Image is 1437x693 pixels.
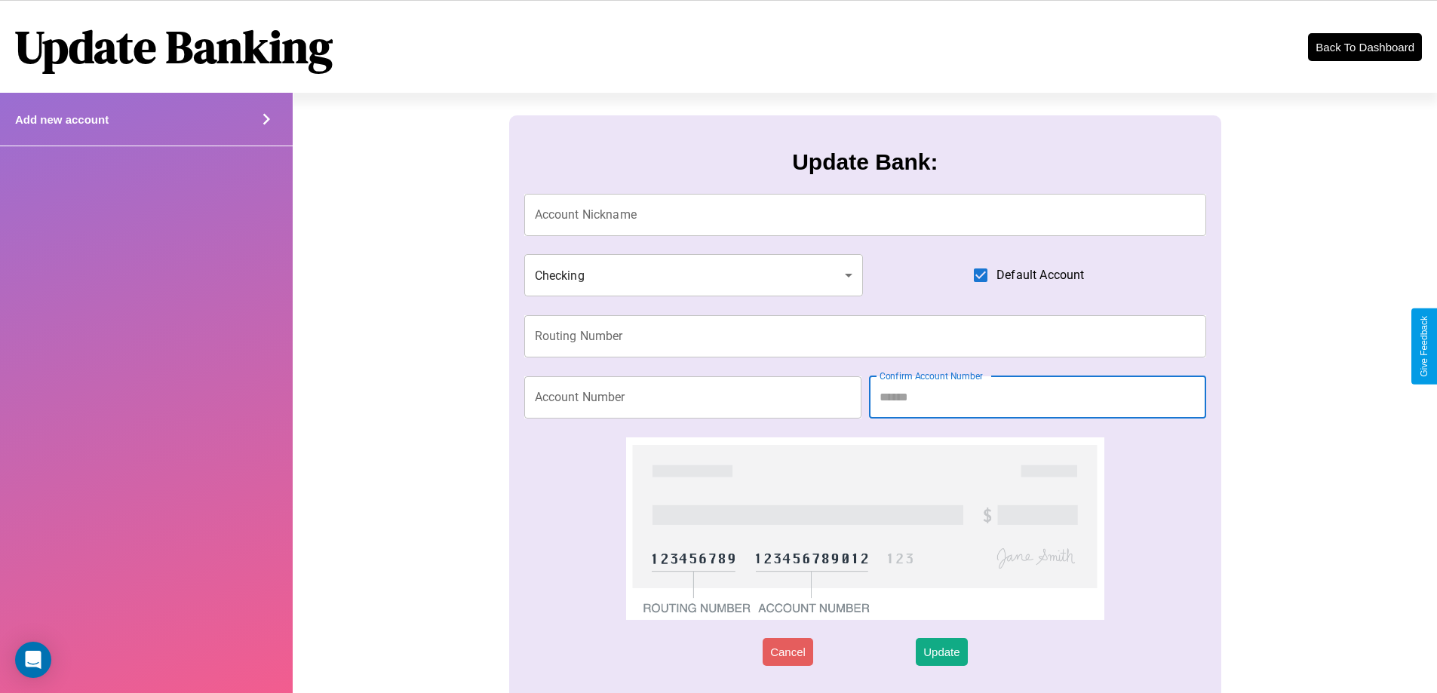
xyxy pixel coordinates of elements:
[1308,33,1422,61] button: Back To Dashboard
[524,254,864,296] div: Checking
[792,149,938,175] h3: Update Bank:
[880,369,983,382] label: Confirm Account Number
[15,16,333,78] h1: Update Banking
[763,638,813,666] button: Cancel
[996,266,1084,284] span: Default Account
[626,437,1104,620] img: check
[15,642,51,678] div: Open Intercom Messenger
[15,113,109,126] h4: Add new account
[1419,316,1429,377] div: Give Feedback
[916,638,967,666] button: Update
